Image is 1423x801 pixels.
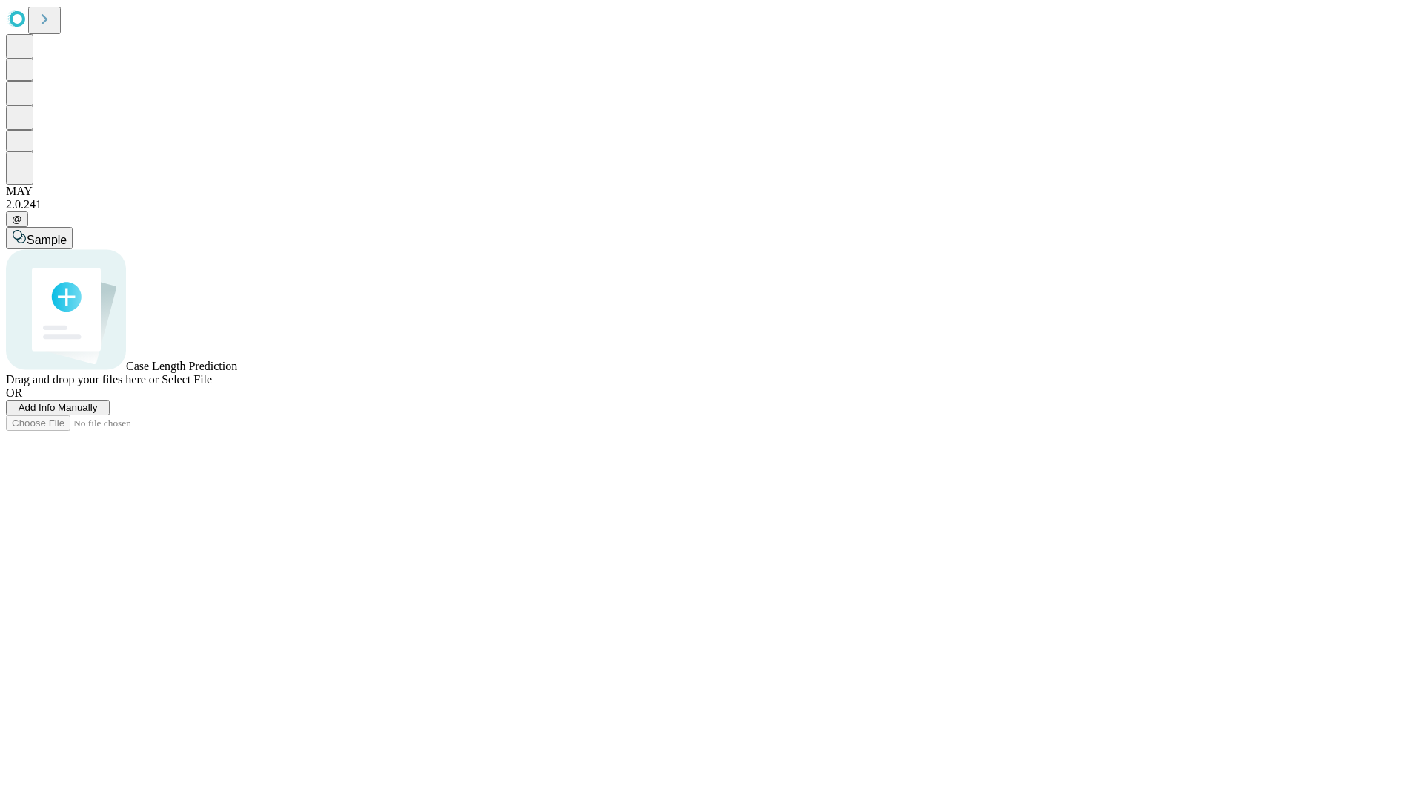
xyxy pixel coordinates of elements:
div: MAY [6,185,1417,198]
span: Select File [162,373,212,386]
span: Add Info Manually [19,402,98,413]
button: Add Info Manually [6,400,110,415]
span: Case Length Prediction [126,360,237,372]
div: 2.0.241 [6,198,1417,211]
span: Sample [27,234,67,246]
button: @ [6,211,28,227]
span: @ [12,214,22,225]
span: OR [6,386,22,399]
span: Drag and drop your files here or [6,373,159,386]
button: Sample [6,227,73,249]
